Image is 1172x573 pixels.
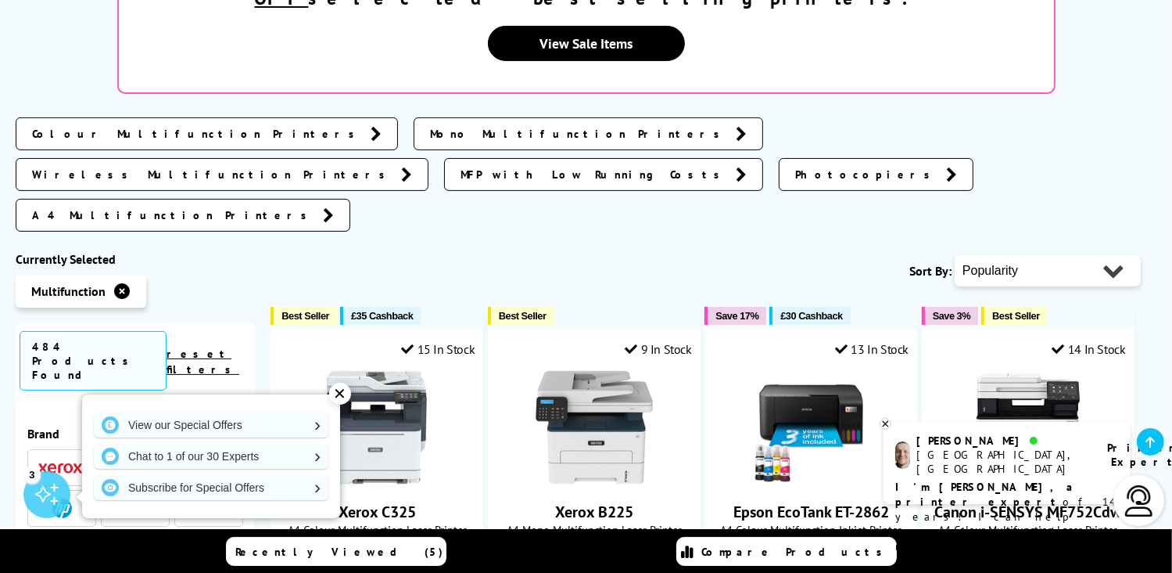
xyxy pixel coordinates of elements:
div: 15 In Stock [401,341,475,357]
div: 13 In Stock [835,341,909,357]
button: Best Seller [488,307,554,325]
a: View our Special Offers [94,413,328,438]
a: Compare Products [676,537,897,566]
span: Save 3% [933,310,970,322]
a: Epson EcoTank ET-2862 [733,502,889,522]
a: Mono Multifunction Printers [414,117,763,150]
a: Xerox C325 [339,502,416,522]
a: Photocopiers [779,158,973,191]
a: Epson EcoTank ET-2862 [752,474,869,489]
a: Xerox B225 [555,502,633,522]
img: user-headset-light.svg [1124,485,1155,517]
button: £35 Cashback [340,307,421,325]
span: Wireless Multifunction Printers [32,167,393,182]
span: Sort By: [909,263,952,279]
button: £30 Cashback [769,307,850,325]
span: A4 Colour Multifunction Inkjet Printer [713,522,909,537]
img: Xerox [38,463,85,474]
p: of 14 years! I can help you choose the right product [895,480,1119,554]
img: Epson EcoTank ET-2862 [752,369,869,486]
span: Best Seller [499,310,547,322]
a: A4 Multifunction Printers [16,199,350,232]
span: Compare Products [702,545,891,559]
span: 484 Products Found [20,331,167,391]
div: Currently Selected [16,251,255,267]
div: [GEOGRAPHIC_DATA], [GEOGRAPHIC_DATA] [916,448,1088,476]
a: Xerox C325 [318,474,435,489]
a: Colour Multifunction Printers [16,117,398,150]
span: Brand [27,426,243,441]
div: 3 [23,466,41,483]
span: £30 Cashback [780,310,842,322]
a: Recently Viewed (5) [226,537,446,566]
span: A4 Multifunction Printers [32,207,315,223]
span: Recently Viewed (5) [236,545,444,559]
img: Xerox C325 [318,369,435,486]
img: Canon i-SENSYS MF752Cdw [969,369,1087,486]
a: View Sale Items [488,26,685,61]
b: I'm [PERSON_NAME], a printer expert [895,480,1077,509]
button: Best Seller [981,307,1048,325]
div: ✕ [329,383,351,405]
div: [PERSON_NAME] [916,434,1088,448]
div: 14 In Stock [1052,341,1125,357]
span: Multifunction [31,283,106,299]
button: Save 3% [922,307,978,325]
img: Xerox B225 [536,369,653,486]
button: Save 17% [704,307,766,325]
a: Wireless Multifunction Printers [16,158,428,191]
a: MFP with Low Running Costs [444,158,763,191]
a: Chat to 1 of our 30 Experts [94,444,328,469]
span: Mono Multifunction Printers [430,126,728,142]
span: Colour Multifunction Printers [32,126,363,142]
span: Save 17% [715,310,758,322]
span: A4 Mono Multifunction Laser Printer [496,522,692,537]
span: Best Seller [281,310,329,322]
div: 9 In Stock [625,341,692,357]
img: ashley-livechat.png [895,441,910,469]
a: Xerox B225 [536,474,653,489]
a: Subscribe for Special Offers [94,475,328,500]
span: Best Seller [992,310,1040,322]
span: A4 Colour Multifunction Laser Printer [279,522,475,537]
span: £35 Cashback [351,310,413,322]
span: MFP with Low Running Costs [461,167,728,182]
span: Photocopiers [795,167,938,182]
a: reset filters [167,347,239,377]
a: Xerox [38,458,85,477]
button: Best Seller [271,307,337,325]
